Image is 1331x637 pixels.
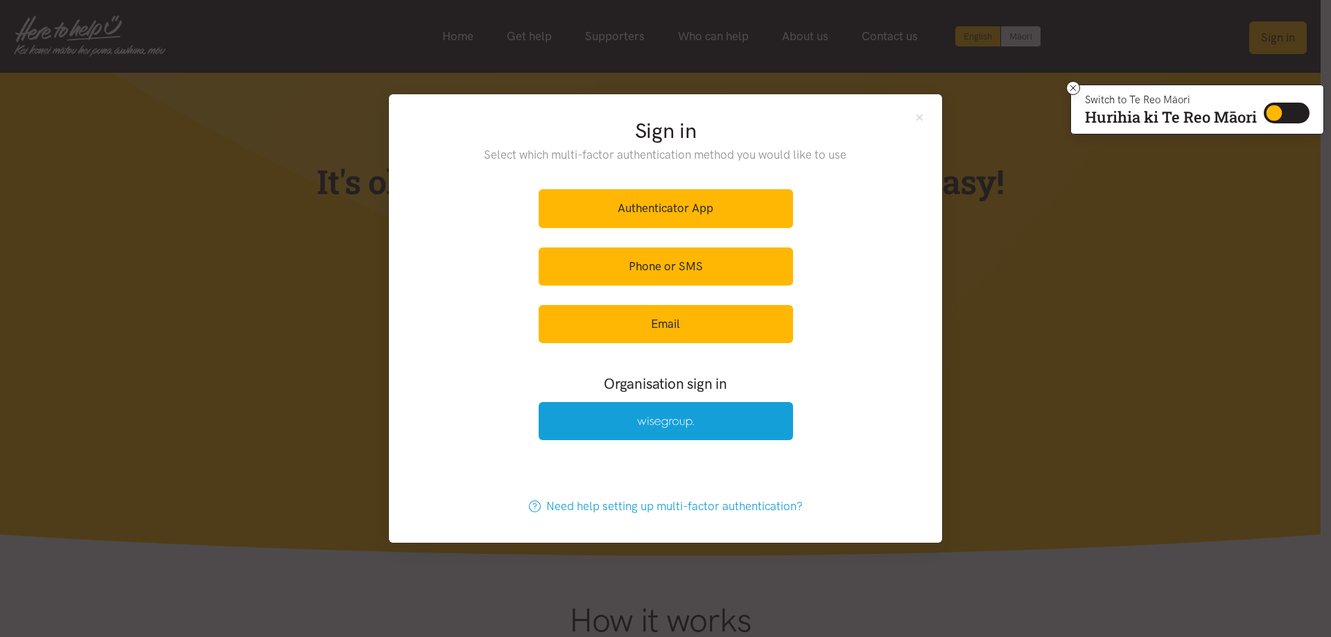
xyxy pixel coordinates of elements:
a: Email [539,305,793,343]
a: Need help setting up multi-factor authentication? [514,487,817,525]
button: Close [914,111,925,123]
p: Hurihia ki Te Reo Māori [1085,111,1257,123]
a: Phone or SMS [539,247,793,286]
h3: Organisation sign in [501,374,830,394]
h2: Sign in [456,116,876,146]
p: Select which multi-factor authentication method you would like to use [456,146,876,164]
img: Wise Group [637,417,694,428]
p: Switch to Te Reo Māori [1085,96,1257,104]
a: Authenticator App [539,189,793,227]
